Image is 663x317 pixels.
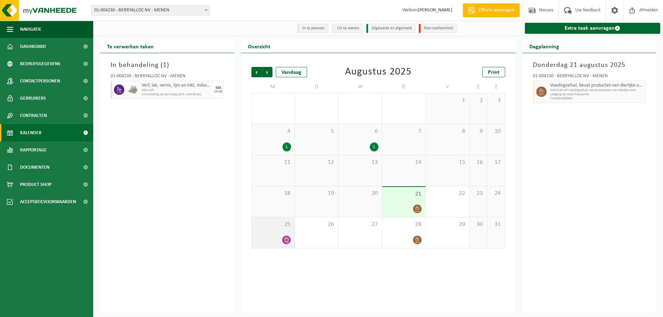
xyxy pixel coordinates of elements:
span: 22 [429,190,465,197]
h3: Donderdag 21 augustus 2025 [533,60,646,70]
span: 15 [429,159,465,166]
td: D [295,81,338,93]
td: Z [487,81,505,93]
span: Voedingsafval, bevat producten van dierlijke oorsprong, onverpakt, categorie 3 [550,83,644,88]
span: 2 [473,97,483,105]
span: 11 [255,159,291,166]
span: Offerte aanvragen [477,7,516,14]
li: Non-conformiteit [419,24,457,33]
span: 12 [298,159,335,166]
div: Augustus 2025 [345,67,412,77]
li: In te plannen [297,24,328,33]
span: Navigatie [20,21,41,38]
span: Gebruikers [20,90,46,107]
span: 26 [298,221,335,228]
span: Contracten [20,107,47,124]
li: Afgewerkt en afgemeld [366,24,415,33]
span: 13 [342,159,378,166]
span: Bedrijfsgegevens [20,55,60,72]
span: 25 [255,221,291,228]
span: 30 [473,221,483,228]
img: LP-PA-00000-WDN-11 [128,85,138,95]
h3: In behandeling ( ) [110,60,224,70]
span: 1 [429,97,465,105]
div: 1 [370,142,378,151]
span: 10 [491,128,501,135]
td: D [382,81,426,93]
h2: Overzicht [241,39,277,53]
span: 28 [386,221,422,228]
span: 29 [429,221,465,228]
span: KGA Colli [142,88,212,92]
span: 16 [473,159,483,166]
h2: Te verwerken taken [100,39,161,53]
li: Uit te voeren [332,24,363,33]
a: Offerte aanvragen [463,3,520,17]
a: Extra taak aanvragen [525,23,661,34]
td: M [251,81,295,93]
span: 20 [342,190,378,197]
span: 8 [429,128,465,135]
span: Documenten [20,159,49,176]
span: Print [488,70,500,75]
div: 01-004230 - BERRYALLOC NV - MENEN [110,74,224,81]
span: Contactpersonen [20,72,60,90]
span: 9 [473,128,483,135]
span: 7 [386,128,422,135]
span: Kalender [20,124,41,141]
span: 21 [386,190,422,198]
div: 1 [282,142,291,151]
strong: [PERSON_NAME] [418,8,452,13]
td: W [338,81,382,93]
span: 27 [342,221,378,228]
h2: Dagplanning [522,39,566,53]
td: Z [470,81,487,93]
span: Acceptatievoorwaarden [20,193,76,210]
span: 5 [298,128,335,135]
span: 1 [163,62,167,69]
td: V [426,81,469,93]
span: Volgende [262,67,272,77]
span: Lediging op vaste frequentie [550,92,644,97]
span: 3 [491,97,501,105]
span: Vorige [251,67,262,77]
div: MA [215,86,221,90]
span: 6 [342,128,378,135]
span: 23 [473,190,483,197]
span: 01-004230 - BERRYALLOC NV - MENEN [92,6,210,15]
a: Print [482,67,505,77]
span: Product Shop [20,176,51,193]
span: Verf, lak, vernis, lijm en inkt, industrieel in kleinverpakking [142,83,212,88]
span: 31 [491,221,501,228]
span: WB-0140-HP voedingsafval, bevat producten van dierlijke oors [550,88,644,92]
span: Omwisseling op aanvraag (excl. voorrijkost) [142,92,212,97]
span: 01-004230 - BERRYALLOC NV - MENEN [91,5,210,16]
span: T250001669964 [550,97,644,101]
div: 01-004230 - BERRYALLOC NV - MENEN [533,74,646,81]
span: Rapportage [20,141,47,159]
span: Dashboard [20,38,46,55]
span: 19 [298,190,335,197]
div: 25/08 [214,90,222,93]
div: Vandaag [276,67,307,77]
span: 14 [386,159,422,166]
span: 24 [491,190,501,197]
span: 18 [255,190,291,197]
span: 4 [255,128,291,135]
span: 17 [491,159,501,166]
